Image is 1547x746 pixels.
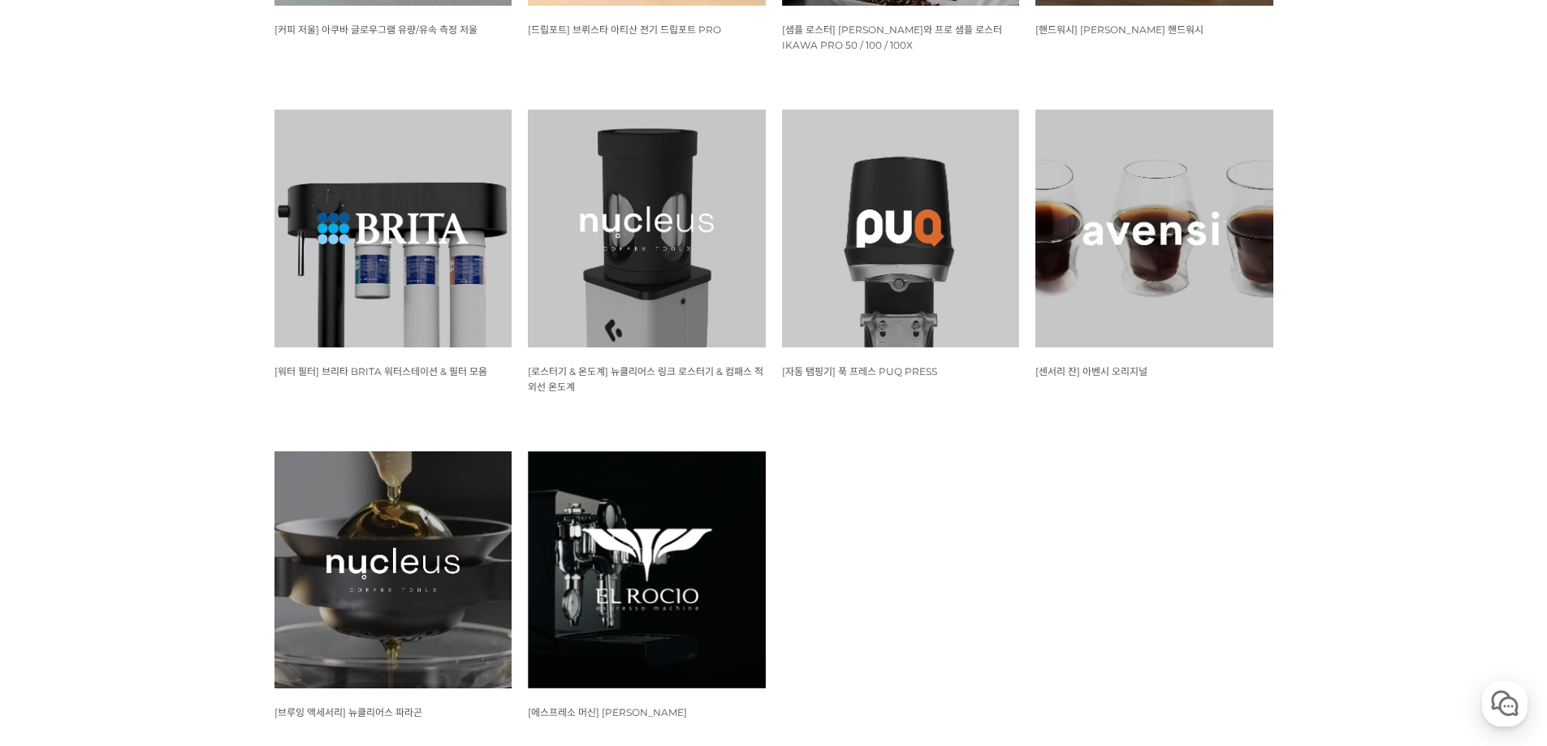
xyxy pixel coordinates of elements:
img: 엘로치오 마누스S [528,451,766,689]
a: [브루잉 액세서리] 뉴클리어스 파라곤 [274,705,422,718]
span: [핸드워시] [PERSON_NAME] 핸드워시 [1035,24,1203,36]
span: [커피 저울] 아쿠바 글로우그램 유량/유속 측정 저울 [274,24,477,36]
a: [에스프레소 머신] [PERSON_NAME] [528,705,687,718]
span: [브루잉 액세서리] 뉴클리어스 파라곤 [274,706,422,718]
a: [자동 탬핑기] 푹 프레스 PUQ PRESS [782,364,937,377]
img: 뉴클리어스 파라곤 [274,451,512,689]
span: [드립포트] 브뤼스타 아티산 전기 드립포트 PRO [528,24,721,36]
a: [커피 저울] 아쿠바 글로우그램 유량/유속 측정 저울 [274,23,477,36]
a: 홈 [5,515,107,555]
a: [샘플 로스터] [PERSON_NAME]와 프로 샘플 로스터 IKAWA PRO 50 / 100 / 100X [782,23,1002,51]
span: 대화 [149,540,168,553]
a: [로스터기 & 온도계] 뉴클리어스 링크 로스터기 & 컴패스 적외선 온도계 [528,364,763,393]
img: 브리타 BRITA 워터스테이션 &amp; 필터 모음 [274,110,512,347]
a: [드립포트] 브뤼스타 아티산 전기 드립포트 PRO [528,23,721,36]
a: 설정 [210,515,312,555]
a: [핸드워시] [PERSON_NAME] 핸드워시 [1035,23,1203,36]
a: [센서리 잔] 아벤시 오리지널 [1035,364,1147,377]
a: [워터 필터] 브리타 BRITA 워터스테이션 & 필터 모음 [274,364,487,377]
img: 아벤시 잔 3종 세트 [1035,110,1273,347]
img: 푹 프레스 PUQ PRESS [782,110,1020,347]
span: 설정 [251,539,270,552]
span: [에스프레소 머신] [PERSON_NAME] [528,706,687,718]
a: 대화 [107,515,210,555]
span: 홈 [51,539,61,552]
img: 뉴클리어스 링크 로스터기 &amp; 컴패스 적외선 온도계 [528,110,766,347]
span: [샘플 로스터] [PERSON_NAME]와 프로 샘플 로스터 IKAWA PRO 50 / 100 / 100X [782,24,1002,51]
